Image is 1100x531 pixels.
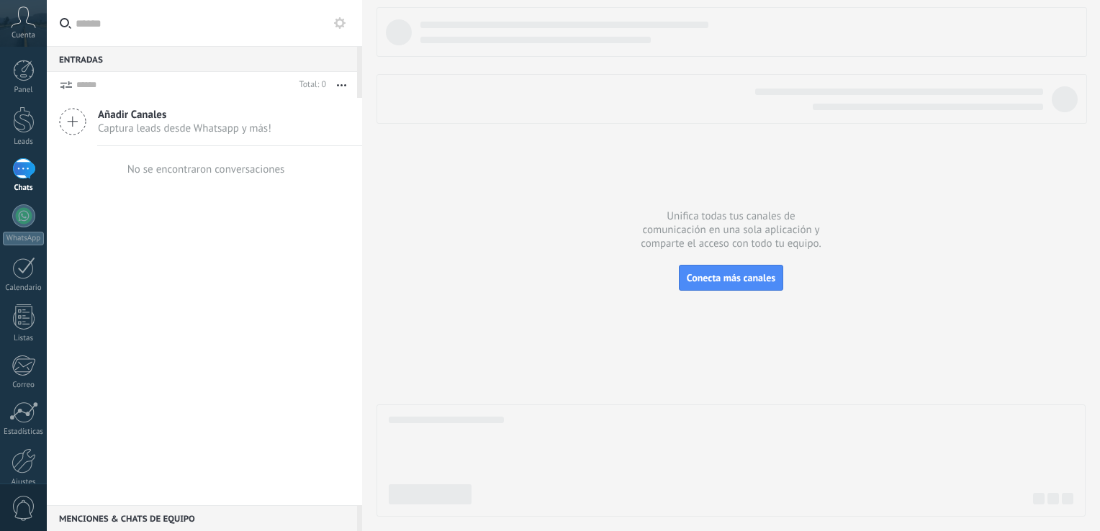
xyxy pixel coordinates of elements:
div: Leads [3,137,45,147]
div: Calendario [3,283,45,293]
div: Estadísticas [3,427,45,437]
div: Ajustes [3,478,45,487]
div: Correo [3,381,45,390]
span: Captura leads desde Whatsapp y más! [98,122,271,135]
button: Conecta más canales [679,265,783,291]
span: Cuenta [12,31,35,40]
div: WhatsApp [3,232,44,245]
span: Añadir Canales [98,108,271,122]
div: Panel [3,86,45,95]
div: Listas [3,334,45,343]
div: Entradas [47,46,357,72]
span: Conecta más canales [687,271,775,284]
div: Chats [3,183,45,193]
div: Menciones & Chats de equipo [47,505,357,531]
div: No se encontraron conversaciones [127,163,285,176]
div: Total: 0 [294,78,326,92]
